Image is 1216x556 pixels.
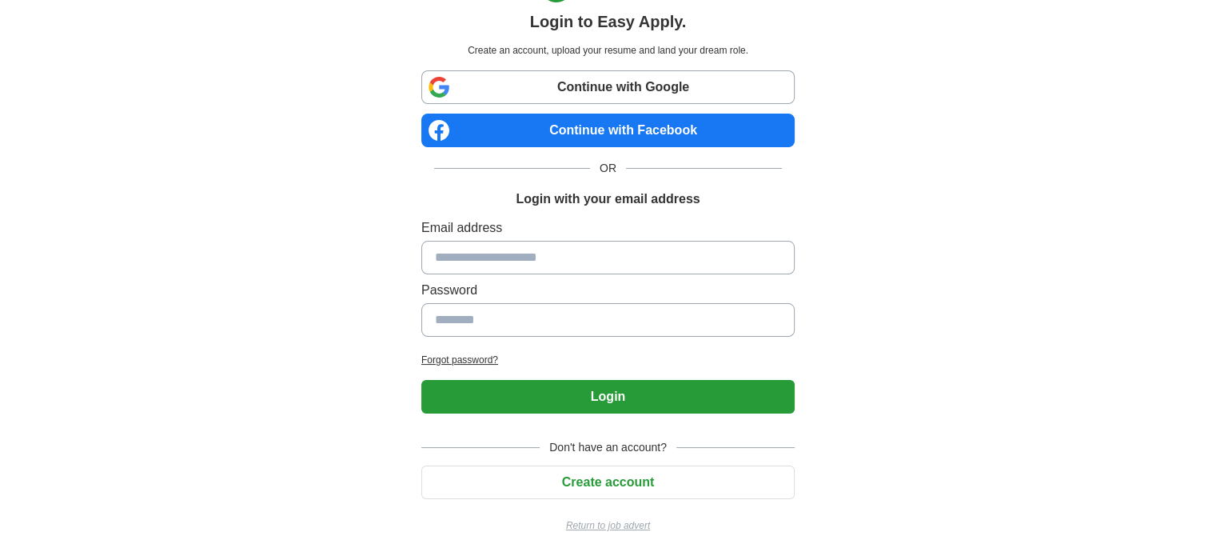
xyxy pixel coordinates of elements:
span: OR [590,160,626,177]
h1: Login to Easy Apply. [530,10,687,34]
a: Continue with Google [421,70,795,104]
a: Forgot password? [421,353,795,367]
label: Password [421,281,795,300]
a: Return to job advert [421,518,795,533]
span: Don't have an account? [540,439,676,456]
h1: Login with your email address [516,190,700,209]
label: Email address [421,218,795,238]
a: Create account [421,475,795,489]
p: Create an account, upload your resume and land your dream role. [425,43,791,58]
a: Continue with Facebook [421,114,795,147]
button: Login [421,380,795,414]
button: Create account [421,466,795,499]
